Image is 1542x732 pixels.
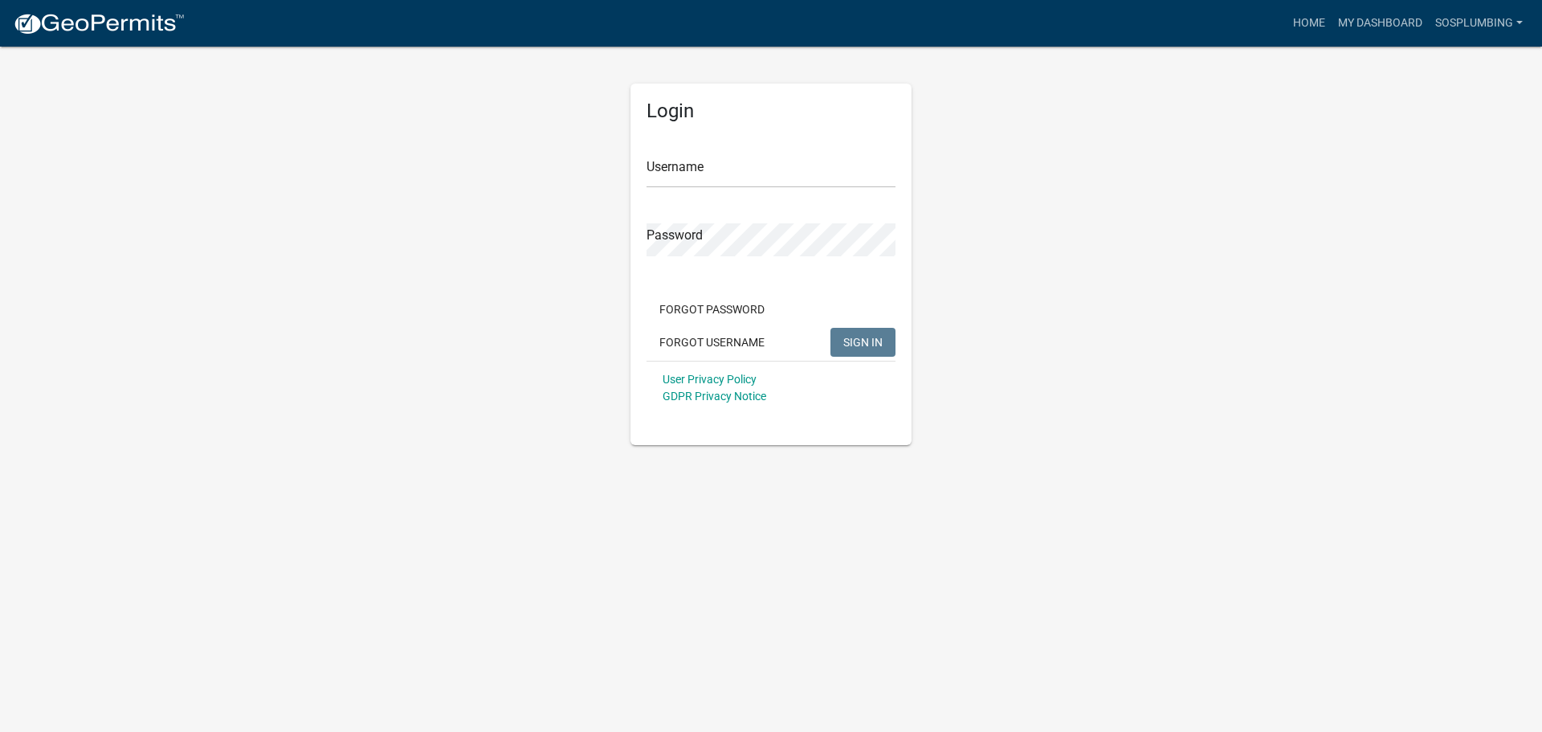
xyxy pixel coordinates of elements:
[647,295,777,324] button: Forgot Password
[1429,8,1529,39] a: SOSPLUMBING
[830,328,895,357] button: SIGN IN
[1287,8,1332,39] a: Home
[663,390,766,403] a: GDPR Privacy Notice
[647,100,895,123] h5: Login
[647,328,777,357] button: Forgot Username
[843,335,883,348] span: SIGN IN
[1332,8,1429,39] a: My Dashboard
[663,373,757,386] a: User Privacy Policy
